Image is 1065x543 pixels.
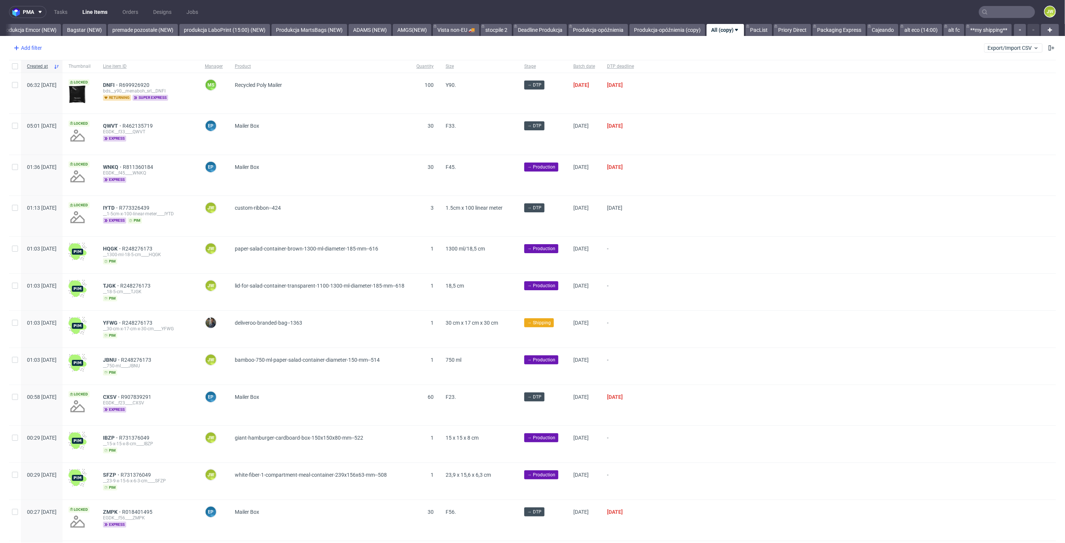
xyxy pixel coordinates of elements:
[103,82,119,88] a: DNFI
[103,136,126,142] span: express
[27,123,57,129] span: 05:01 [DATE]
[69,354,87,372] img: wHgJFi1I6lmhQAAAABJRU5ErkJggg==
[27,357,57,363] span: 01:03 [DATE]
[431,435,434,441] span: 1
[206,318,216,328] img: Maciej Sobola
[271,24,347,36] a: Produkcja MartsBags (NEW)
[235,123,259,129] span: Mailer Box
[206,507,216,517] figcaption: EP
[103,394,121,400] a: CXSV
[103,448,117,453] span: pim
[235,320,302,326] span: deliveroo-branded-bag--1363
[121,357,153,363] span: R248276173
[69,161,89,167] span: Locked
[69,202,89,208] span: Locked
[103,63,193,70] span: Line item ID
[103,177,126,183] span: express
[10,42,43,54] div: Add filter
[206,433,216,443] figcaption: JW
[122,123,154,129] span: R462135719
[103,357,121,363] a: JBNU
[527,245,555,252] span: → Production
[49,6,72,18] a: Tasks
[607,509,623,515] span: [DATE]
[524,63,561,70] span: Stage
[9,6,46,18] button: pma
[607,123,623,129] span: [DATE]
[103,435,119,441] span: IBZP
[27,394,57,400] span: 00:58 [DATE]
[103,88,193,94] div: bds__y90__menaboh_srl__DNFI
[69,397,87,415] img: no_design.png
[27,205,57,211] span: 01:13 [DATE]
[103,295,117,301] span: pim
[103,522,126,528] span: express
[446,82,456,88] span: Y90.
[27,320,57,326] span: 01:03 [DATE]
[182,6,203,18] a: Jobs
[103,246,122,252] a: HQGK
[119,435,151,441] span: R731376049
[431,246,434,252] span: 1
[235,246,378,252] span: paper-salad-container-brown-1300-ml-diameter-185-mm--616
[103,123,122,129] a: QWVT
[27,246,57,252] span: 01:03 [DATE]
[607,472,634,491] span: -
[446,472,491,478] span: 23,9 x 15,6 x 6,3 cm
[103,478,193,484] div: __23-9-x-15-6-x-6-3-cm____SFZP
[119,82,151,88] span: R699926920
[481,24,512,36] a: stocpile 2
[69,391,89,397] span: Locked
[69,127,87,145] img: no_design.png
[108,24,178,36] a: premade pozostałe (NEW)
[205,63,223,70] span: Manager
[428,394,434,400] span: 60
[103,472,121,478] a: SFZP
[122,509,154,515] span: R018401495
[573,435,589,441] span: [DATE]
[446,509,456,515] span: F56.
[431,357,434,363] span: 1
[119,205,151,211] span: R773326439
[944,24,964,36] a: alt fc
[103,258,117,264] span: pim
[27,435,57,441] span: 00:29 [DATE]
[573,205,589,211] span: [DATE]
[573,123,589,129] span: [DATE]
[428,164,434,170] span: 30
[69,85,87,103] img: version_two_editor_design
[122,320,154,326] span: R248276173
[573,63,595,70] span: Batch date
[120,283,152,289] span: R248276173
[103,407,126,413] span: express
[103,170,193,176] div: EGDK__f45____WNKQ
[527,82,541,88] span: → DTP
[122,246,154,252] a: R248276173
[746,24,772,36] a: PacList
[900,24,942,36] a: alt eco (14:00)
[573,320,589,326] span: [DATE]
[607,320,634,339] span: -
[433,24,479,36] a: Vista non-EU 🚚
[69,79,89,85] span: Locked
[235,164,259,170] span: Mailer Box
[527,204,541,211] span: → DTP
[103,509,122,515] a: ZMPK
[63,24,106,36] a: Bagstar (NEW)
[431,472,434,478] span: 1
[103,333,117,339] span: pim
[235,472,387,478] span: white-fiber-1-compartment-meal-container-239x156x63-mm--508
[69,469,87,487] img: wHgJFi1I6lmhQAAAABJRU5ErkJggg==
[103,289,193,295] div: __18-5-cm____TJGK
[393,24,431,36] a: AMGS(NEW)
[27,82,57,88] span: 06:32 [DATE]
[69,280,87,298] img: wHgJFi1I6lmhQAAAABJRU5ErkJggg==
[103,441,193,447] div: __15-x-15-x-8-cm____IBZP
[527,357,555,363] span: → Production
[121,472,152,478] span: R731376049
[23,9,34,15] span: pma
